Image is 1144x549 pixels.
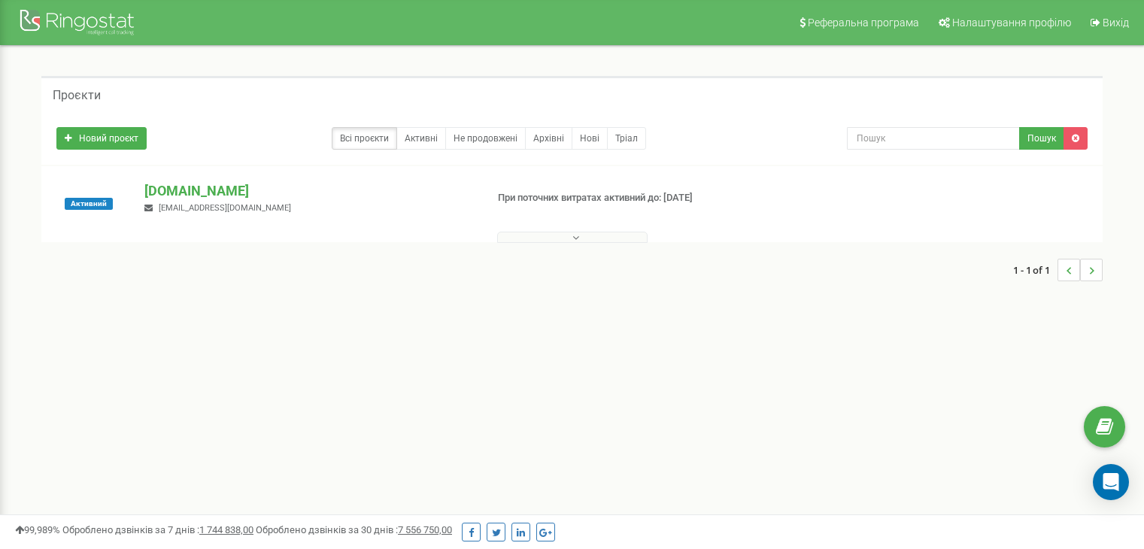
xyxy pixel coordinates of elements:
[53,89,101,102] h5: Проєкти
[607,127,646,150] a: Тріал
[1013,244,1103,296] nav: ...
[15,524,60,535] span: 99,989%
[1019,127,1064,150] button: Пошук
[952,17,1071,29] span: Налаштування профілю
[56,127,147,150] a: Новий проєкт
[144,181,473,201] p: [DOMAIN_NAME]
[199,524,253,535] u: 1 744 838,00
[398,524,452,535] u: 7 556 750,00
[525,127,572,150] a: Архівні
[1013,259,1058,281] span: 1 - 1 of 1
[1093,464,1129,500] div: Open Intercom Messenger
[1103,17,1129,29] span: Вихід
[445,127,526,150] a: Не продовжені
[256,524,452,535] span: Оброблено дзвінків за 30 днів :
[396,127,446,150] a: Активні
[498,191,739,205] p: При поточних витратах активний до: [DATE]
[572,127,608,150] a: Нові
[159,203,291,213] span: [EMAIL_ADDRESS][DOMAIN_NAME]
[847,127,1020,150] input: Пошук
[332,127,397,150] a: Всі проєкти
[62,524,253,535] span: Оброблено дзвінків за 7 днів :
[808,17,919,29] span: Реферальна програма
[65,198,113,210] span: Активний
